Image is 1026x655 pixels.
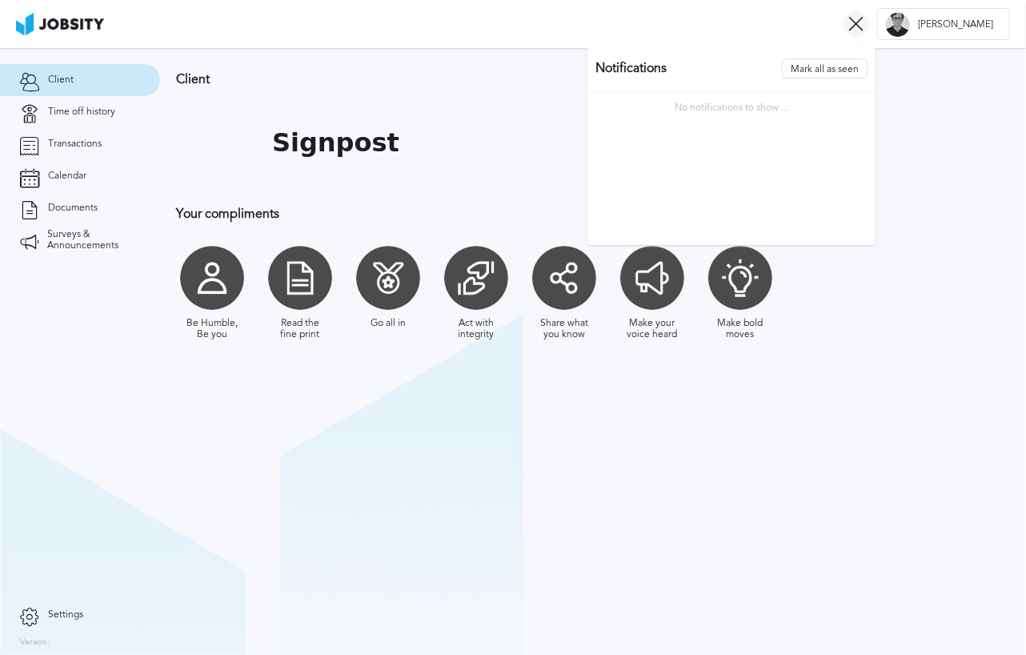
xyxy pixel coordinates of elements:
span: Client [48,74,74,86]
div: Make your voice heard [624,318,680,340]
div: E [886,13,910,37]
span: Time off history [48,106,115,118]
p: No notifications to show ... [587,102,876,114]
h3: Notifications [595,61,667,75]
button: E[PERSON_NAME] [877,8,1010,40]
div: Act with integrity [448,318,504,340]
div: Make bold moves [712,318,768,340]
div: Mark all as seen [783,59,867,79]
span: Calendar [48,171,86,182]
span: Surveys & Announcements [47,229,140,251]
span: Documents [48,203,98,214]
span: [PERSON_NAME] [910,19,1001,30]
span: Settings [48,609,83,621]
button: Mark all as seen [782,58,868,78]
label: Version: [20,638,50,648]
h1: Signpost [272,128,399,158]
img: ab4bad089aa723f57921c736e9817d99.png [16,13,104,35]
span: Transactions [48,139,102,150]
div: Share what you know [536,318,592,340]
h3: Client [176,72,1010,86]
div: Go all in [371,318,406,329]
div: Read the fine print [272,318,328,340]
div: Be Humble, Be you [184,318,240,340]
h3: Your compliments [176,207,1010,221]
